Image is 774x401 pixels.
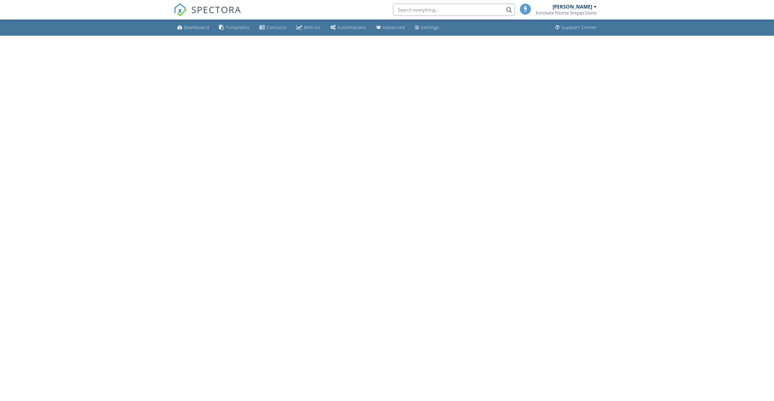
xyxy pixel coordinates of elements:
[383,24,405,30] div: Advanced
[328,22,369,33] a: Automations (Basic)
[174,3,187,16] img: The Best Home Inspection Software - Spectora
[175,22,212,33] a: Dashboard
[304,24,321,30] div: Metrics
[174,8,241,21] a: SPECTORA
[553,4,592,10] div: [PERSON_NAME]
[536,10,597,16] div: Innovex Home Inspections
[257,22,289,33] a: Contacts
[553,22,599,33] a: Support Center
[421,24,439,30] div: Settings
[217,22,252,33] a: Templates
[267,24,287,30] div: Contacts
[393,4,515,16] input: Search everything...
[561,24,597,30] div: Support Center
[374,22,408,33] a: Advanced
[412,22,442,33] a: Settings
[294,22,323,33] a: Metrics
[184,24,209,30] div: Dashboard
[191,3,241,16] span: SPECTORA
[337,24,366,30] div: Automations
[226,24,250,30] div: Templates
